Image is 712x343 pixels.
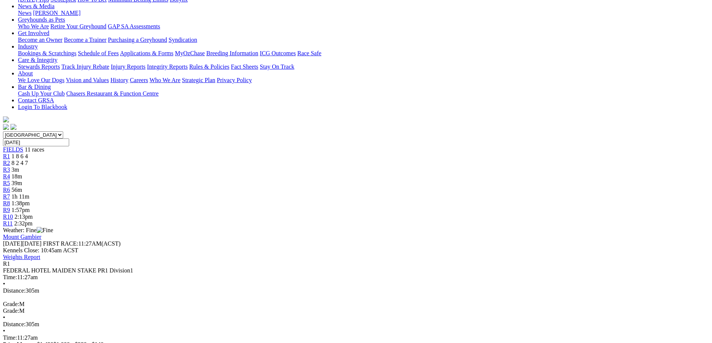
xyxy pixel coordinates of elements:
span: 2:32pm [14,220,33,227]
a: R2 [3,160,10,166]
a: History [110,77,128,83]
span: 11:27AM(ACST) [43,240,121,247]
a: Track Injury Rebate [61,63,109,70]
a: Chasers Restaurant & Function Centre [66,90,158,97]
div: Care & Integrity [18,63,709,70]
a: GAP SA Assessments [108,23,160,29]
a: Strategic Plan [182,77,215,83]
a: Careers [130,77,148,83]
a: Who We Are [18,23,49,29]
a: R8 [3,200,10,206]
a: About [18,70,33,77]
a: Contact GRSA [18,97,54,103]
a: R1 [3,153,10,159]
a: Injury Reports [111,63,145,70]
div: Get Involved [18,37,709,43]
a: Schedule of Fees [78,50,118,56]
a: News & Media [18,3,55,9]
a: R11 [3,220,13,227]
a: ICG Outcomes [260,50,296,56]
span: Weather: Fine [3,227,53,233]
a: Become a Trainer [64,37,107,43]
span: Distance: [3,287,25,294]
a: Privacy Policy [217,77,252,83]
a: Integrity Reports [147,63,188,70]
a: Get Involved [18,30,49,36]
a: Vision and Values [66,77,109,83]
a: Fact Sheets [231,63,258,70]
a: Bookings & Scratchings [18,50,76,56]
img: facebook.svg [3,124,9,130]
a: FIELDS [3,146,23,153]
a: R9 [3,207,10,213]
span: Time: [3,334,17,341]
span: • [3,328,5,334]
div: News & Media [18,10,709,16]
div: 305m [3,287,709,294]
a: R3 [3,166,10,173]
a: Mount Gambier [3,234,41,240]
span: 18m [12,173,22,180]
a: Retire Your Greyhound [50,23,107,29]
div: Industry [18,50,709,57]
a: R10 [3,213,13,220]
div: About [18,77,709,84]
a: Purchasing a Greyhound [108,37,167,43]
a: Bar & Dining [18,84,51,90]
img: logo-grsa-white.png [3,116,9,122]
span: 2:13pm [15,213,33,220]
span: R1 [3,261,10,267]
a: Applications & Forms [120,50,173,56]
a: R5 [3,180,10,186]
a: Stewards Reports [18,63,60,70]
a: News [18,10,31,16]
span: 39m [12,180,22,186]
span: Grade: [3,308,19,314]
a: [PERSON_NAME] [33,10,80,16]
a: Become an Owner [18,37,62,43]
span: 1:57pm [12,207,30,213]
a: MyOzChase [175,50,205,56]
a: Race Safe [297,50,321,56]
a: Industry [18,43,38,50]
span: Distance: [3,321,25,327]
img: twitter.svg [10,124,16,130]
div: Greyhounds as Pets [18,23,709,30]
a: Care & Integrity [18,57,58,63]
span: [DATE] [3,240,22,247]
span: • [3,314,5,321]
span: Grade: [3,301,19,307]
span: 1h 11m [12,193,30,200]
span: [DATE] [3,240,41,247]
a: R4 [3,173,10,180]
a: R7 [3,193,10,200]
a: Who We Are [150,77,181,83]
input: Select date [3,138,69,146]
img: Fine [37,227,53,234]
a: Stay On Track [260,63,294,70]
span: 1 8 6 4 [12,153,28,159]
span: FIRST RACE: [43,240,78,247]
a: R6 [3,187,10,193]
a: Greyhounds as Pets [18,16,65,23]
span: 3m [12,166,19,173]
span: • [3,281,5,287]
div: 305m [3,321,709,328]
span: 1:38pm [12,200,30,206]
div: M [3,308,709,314]
div: FEDERAL HOTEL MAIDEN STAKE PR1 Division1 [3,267,709,274]
a: Weights Report [3,254,40,260]
div: M [3,301,709,308]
